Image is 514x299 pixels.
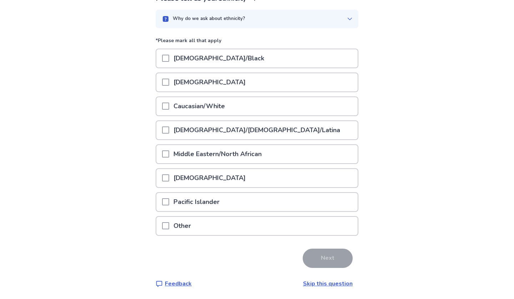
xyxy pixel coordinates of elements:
a: Skip this question [303,280,353,288]
p: Other [169,217,195,235]
p: [DEMOGRAPHIC_DATA] [169,169,250,187]
p: [DEMOGRAPHIC_DATA]/Black [169,49,268,68]
p: [DEMOGRAPHIC_DATA] [169,73,250,91]
button: Next [303,249,353,268]
p: [DEMOGRAPHIC_DATA]/[DEMOGRAPHIC_DATA]/Latina [169,121,344,139]
p: Pacific Islander [169,193,224,211]
p: Middle Eastern/North African [169,145,266,163]
a: Feedback [156,279,192,288]
p: *Please mark all that apply [156,37,358,49]
p: Feedback [165,279,192,288]
p: Caucasian/White [169,97,229,115]
p: Why do we ask about ethnicity? [173,15,245,23]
